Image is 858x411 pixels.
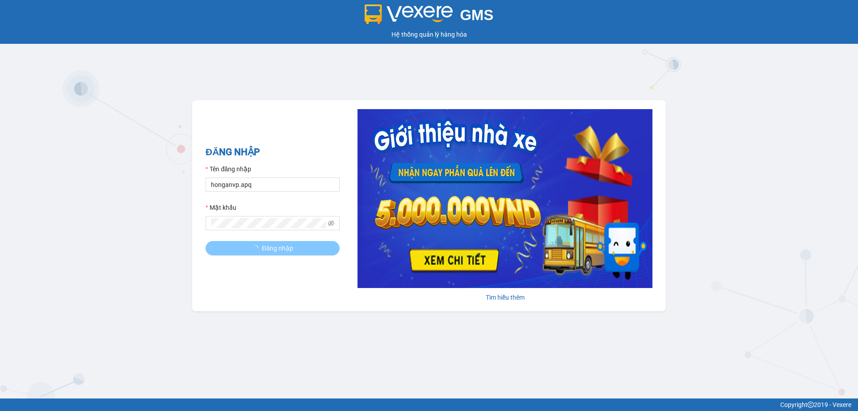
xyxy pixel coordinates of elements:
[808,402,814,408] span: copyright
[206,178,340,192] input: Tên đăng nhập
[328,220,334,226] span: eye-invisible
[206,203,236,212] label: Mật khẩu
[206,164,251,174] label: Tên đăng nhập
[252,245,262,251] span: loading
[211,218,326,228] input: Mật khẩu
[206,241,340,255] button: Đăng nhập
[365,13,494,21] a: GMS
[206,145,340,160] h2: ĐĂNG NHẬP
[262,243,293,253] span: Đăng nhập
[7,400,851,410] div: Copyright 2019 - Vexere
[365,4,453,24] img: logo 2
[460,7,493,23] span: GMS
[357,292,652,302] div: Tìm hiểu thêm
[357,109,652,288] img: banner-0
[2,30,856,39] div: Hệ thống quản lý hàng hóa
